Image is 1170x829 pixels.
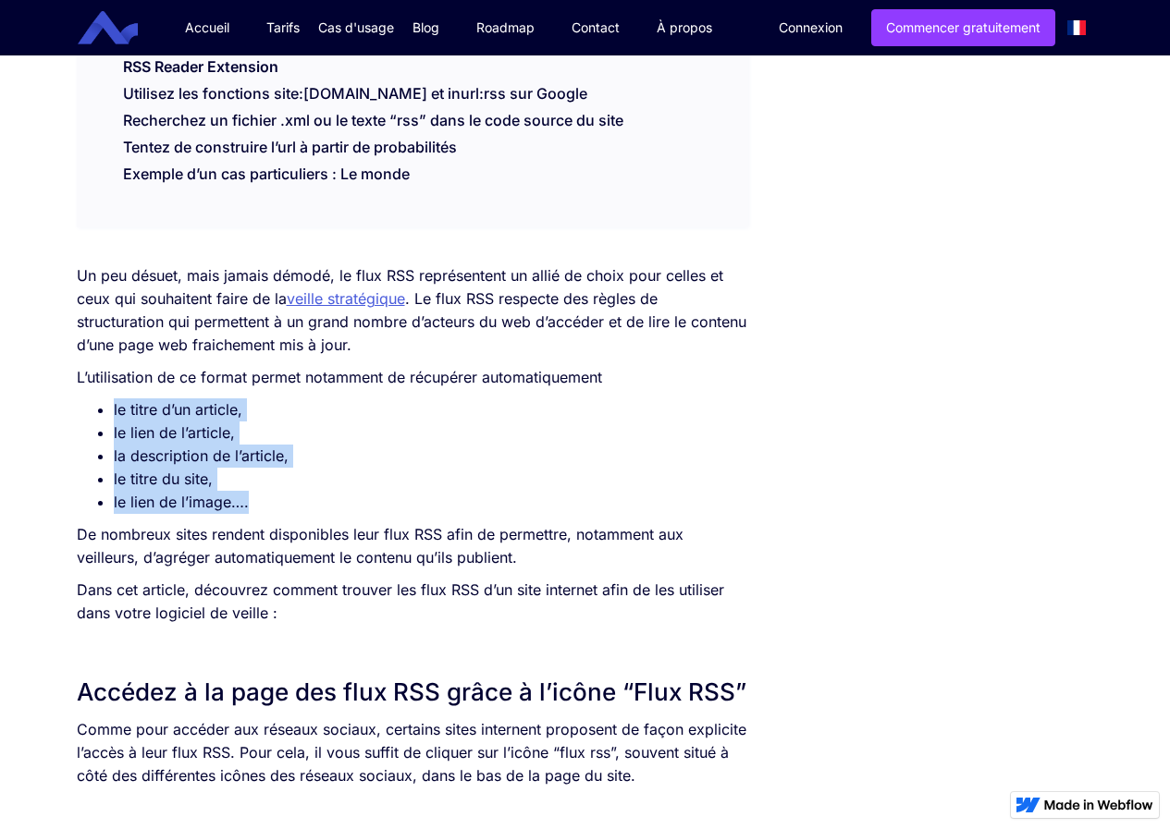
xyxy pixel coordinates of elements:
[77,634,749,657] p: ‍
[114,445,749,468] li: la description de l’article,
[318,18,394,37] div: Cas d'usage
[77,676,749,709] h2: Accédez à la page des flux RSS grâce à l’icône “Flux RSS”
[123,111,623,129] a: Recherchez un fichier .xml ou le texte “rss” dans le code source du site
[114,421,749,445] li: le lien de l’article,
[77,797,749,820] p: ‍
[123,138,457,156] a: Tentez de construire l’url à partir de probabilités
[114,468,749,491] li: le titre du site,
[77,718,749,787] p: Comme pour accéder aux réseaux sociaux, certains sites internent proposent de façon explicite l’a...
[871,9,1055,46] a: Commencer gratuitement
[114,491,749,514] li: le lien de l’image….
[123,165,410,183] a: Exemple d’un cas particuliers : Le monde
[92,11,152,45] a: home
[123,84,587,103] a: Utilisez les fonctions site:[DOMAIN_NAME] et inurl:rss sur Google
[1044,799,1153,811] img: Made in Webflow
[114,398,749,421] li: le titre d’un article,
[123,57,278,85] a: RSS Reader Extension
[77,579,749,625] p: Dans cet article, découvrez comment trouver les flux RSS d’un site internet afin de les utiliser ...
[77,366,749,389] p: L’utilisation de ce format permet notamment de récupérer automatiquement
[765,10,856,45] a: Connexion
[77,523,749,569] p: De nombreux sites rendent disponibles leur flux RSS afin de permettre, notamment aux veilleurs, d...
[77,264,749,357] p: Un peu désuet, mais jamais démodé, le flux RSS représentent un allié de choix pour celles et ceux...
[287,289,405,308] a: veille stratégique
